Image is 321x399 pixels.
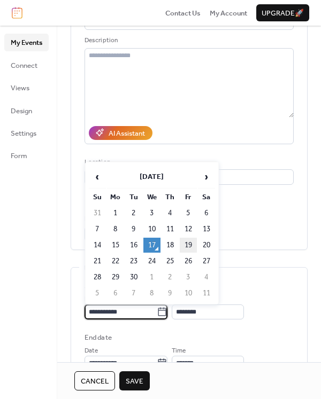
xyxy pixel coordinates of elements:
[125,286,142,301] td: 7
[107,166,197,189] th: [DATE]
[89,286,106,301] td: 5
[85,157,292,168] div: Location
[109,128,145,139] div: AI Assistant
[89,270,106,285] td: 28
[11,83,29,93] span: Views
[89,254,106,269] td: 21
[107,222,124,237] td: 8
[4,57,49,74] a: Connect
[262,8,304,19] span: Upgrade 🚀
[162,190,179,205] th: Th
[143,222,160,237] td: 10
[143,286,160,301] td: 8
[180,238,197,253] td: 19
[256,4,309,21] button: Upgrade🚀
[180,286,197,301] td: 10
[198,270,215,285] td: 4
[89,166,105,187] span: ‹
[107,238,124,253] td: 15
[107,286,124,301] td: 6
[143,238,160,253] td: 17
[162,206,179,221] td: 4
[198,190,215,205] th: Sa
[180,190,197,205] th: Fr
[107,190,124,205] th: Mo
[210,8,247,19] span: My Account
[4,34,49,51] a: My Events
[198,286,215,301] td: 11
[198,238,215,253] td: 20
[125,206,142,221] td: 2
[125,222,142,237] td: 9
[107,206,124,221] td: 1
[11,60,37,71] span: Connect
[165,8,201,19] span: Contact Us
[180,222,197,237] td: 12
[11,106,32,116] span: Design
[126,376,143,387] span: Save
[89,126,152,140] button: AI Assistant
[198,206,215,221] td: 6
[125,270,142,285] td: 30
[107,270,124,285] td: 29
[162,270,179,285] td: 2
[210,7,247,18] a: My Account
[4,79,49,96] a: Views
[198,166,215,187] span: ›
[162,286,179,301] td: 9
[11,151,27,161] span: Form
[11,128,36,139] span: Settings
[198,222,215,237] td: 13
[162,254,179,269] td: 25
[4,147,49,164] a: Form
[143,206,160,221] td: 3
[165,7,201,18] a: Contact Us
[89,222,106,237] td: 7
[125,238,142,253] td: 16
[4,124,49,142] a: Settings
[85,332,112,343] div: End date
[81,376,109,387] span: Cancel
[125,254,142,269] td: 23
[119,371,150,390] button: Save
[85,346,98,356] span: Date
[74,371,115,390] button: Cancel
[89,238,106,253] td: 14
[172,346,186,356] span: Time
[143,254,160,269] td: 24
[89,206,106,221] td: 31
[162,222,179,237] td: 11
[180,254,197,269] td: 26
[85,35,292,46] div: Description
[89,190,106,205] th: Su
[143,270,160,285] td: 1
[180,206,197,221] td: 5
[107,254,124,269] td: 22
[162,238,179,253] td: 18
[4,102,49,119] a: Design
[198,254,215,269] td: 27
[12,7,22,19] img: logo
[125,190,142,205] th: Tu
[180,270,197,285] td: 3
[11,37,42,48] span: My Events
[143,190,160,205] th: We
